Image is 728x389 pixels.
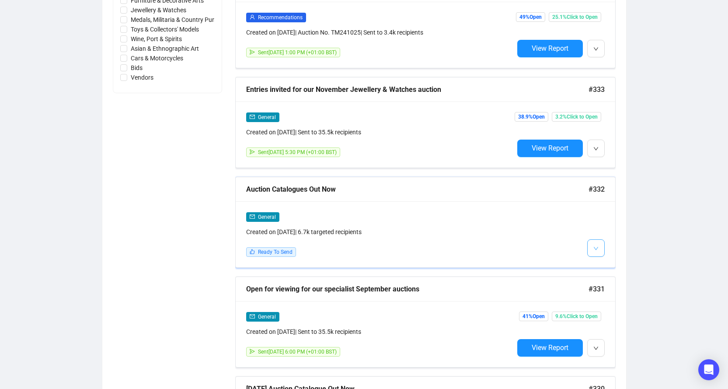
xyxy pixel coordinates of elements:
span: #332 [589,184,605,195]
span: View Report [532,144,568,152]
span: Medals, Militaria & Country Pursuits [127,15,231,25]
span: Wine, Port & Spirits [127,34,185,44]
div: Entries invited for our November Jewellery & Watches auction [246,84,589,95]
span: 38.9% Open [515,112,548,122]
div: Auction Catalogues Out Now [246,184,589,195]
span: Vendors [127,73,157,82]
div: Created on [DATE] | Auction No. TM241025 | Sent to 3.4k recipients [246,28,514,37]
div: Created on [DATE] | 6.7k targeted recipients [246,227,514,237]
span: Recommendations [258,14,303,21]
span: down [593,146,599,151]
a: Entries invited for our November Jewellery & Watches auction#333mailGeneralCreated on [DATE]| Sen... [235,77,616,168]
span: 3.2% Click to Open [552,112,601,122]
span: 41% Open [519,312,548,321]
span: Sent [DATE] 5:30 PM (+01:00 BST) [258,149,337,155]
span: View Report [532,44,568,53]
div: Open Intercom Messenger [698,359,719,380]
span: send [250,49,255,55]
span: Sent [DATE] 1:00 PM (+01:00 BST) [258,49,337,56]
a: Auction Catalogues Out Now#332mailGeneralCreated on [DATE]| 6.7k targeted recipientslikeReady To ... [235,177,616,268]
span: 49% Open [516,12,545,22]
span: down [593,246,599,251]
span: Asian & Ethnographic Art [127,44,202,53]
span: down [593,46,599,52]
span: General [258,314,276,320]
span: Bids [127,63,146,73]
span: send [250,149,255,154]
span: mail [250,314,255,319]
span: 25.1% Click to Open [549,12,601,22]
span: like [250,249,255,254]
span: Toys & Collectors' Models [127,25,202,34]
span: Jewellery & Watches [127,5,190,15]
div: Open for viewing for our specialist September auctions [246,284,589,294]
span: user [250,14,255,20]
span: send [250,349,255,354]
span: Cars & Motorcycles [127,53,187,63]
button: View Report [517,140,583,157]
span: mail [250,114,255,119]
button: View Report [517,40,583,57]
span: mail [250,214,255,219]
span: General [258,114,276,120]
span: Ready To Send [258,249,293,255]
a: Open for viewing for our specialist September auctions#331mailGeneralCreated on [DATE]| Sent to 3... [235,277,616,368]
span: #333 [589,84,605,95]
span: 9.6% Click to Open [552,312,601,321]
span: Sent [DATE] 6:00 PM (+01:00 BST) [258,349,337,355]
div: Created on [DATE] | Sent to 35.5k recipients [246,127,514,137]
button: View Report [517,339,583,357]
div: Created on [DATE] | Sent to 35.5k recipients [246,327,514,336]
span: View Report [532,343,568,352]
span: General [258,214,276,220]
span: down [593,346,599,351]
span: #331 [589,284,605,294]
